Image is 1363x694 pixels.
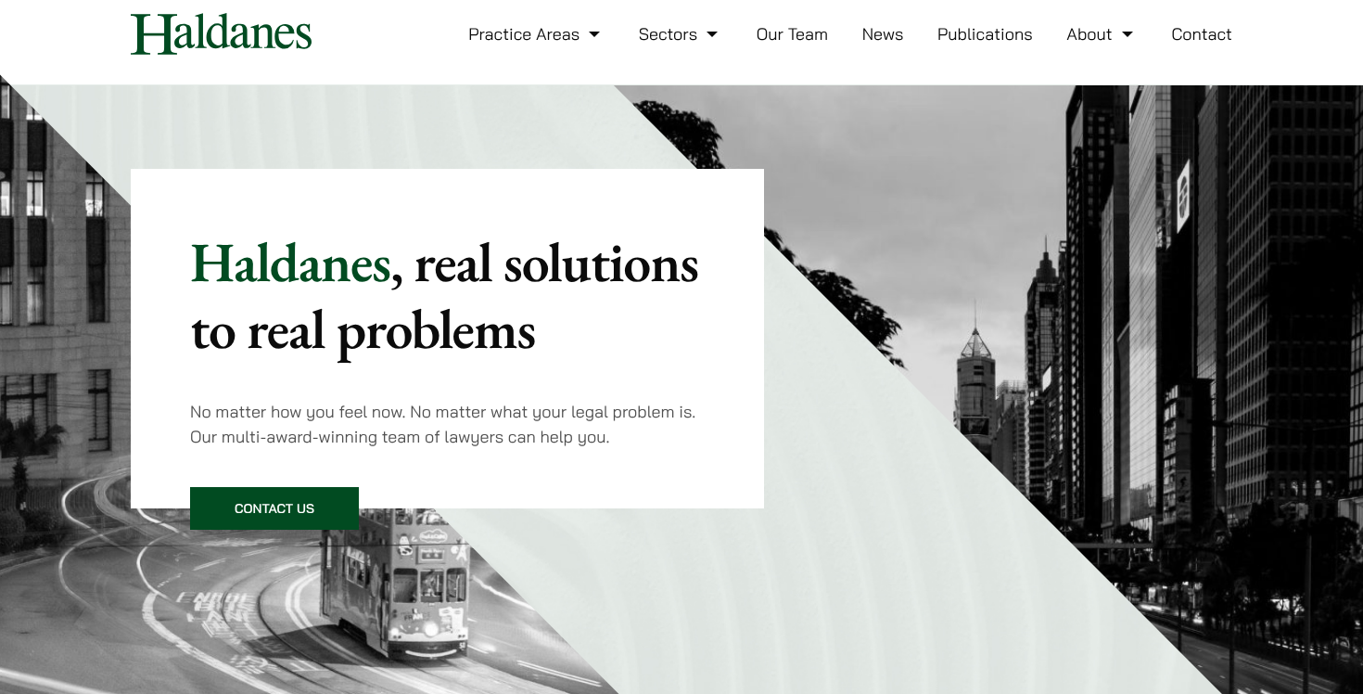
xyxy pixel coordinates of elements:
a: News [862,23,904,45]
a: Publications [937,23,1033,45]
a: About [1066,23,1137,45]
a: Practice Areas [468,23,605,45]
mark: , real solutions to real problems [190,225,698,365]
a: Our Team [757,23,828,45]
a: Sectors [639,23,722,45]
img: Logo of Haldanes [131,13,312,55]
p: Haldanes [190,228,705,362]
a: Contact Us [190,487,359,530]
p: No matter how you feel now. No matter what your legal problem is. Our multi-award-winning team of... [190,399,705,449]
a: Contact [1171,23,1232,45]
